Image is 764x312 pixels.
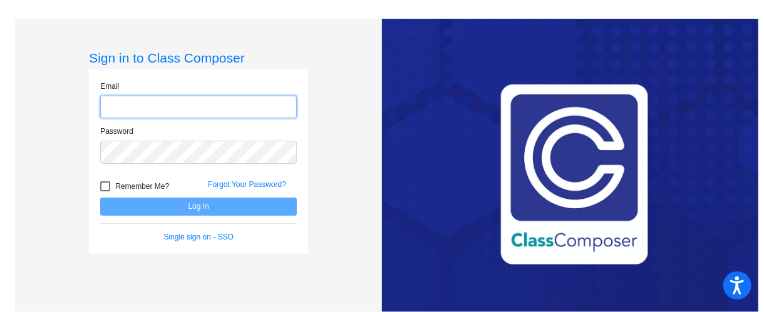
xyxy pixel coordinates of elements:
[115,179,169,194] span: Remember Me?
[164,233,234,241] a: Single sign on - SSO
[100,126,133,137] label: Password
[208,180,286,189] a: Forgot Your Password?
[100,198,297,216] button: Log In
[100,81,119,92] label: Email
[89,50,308,66] h3: Sign in to Class Composer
